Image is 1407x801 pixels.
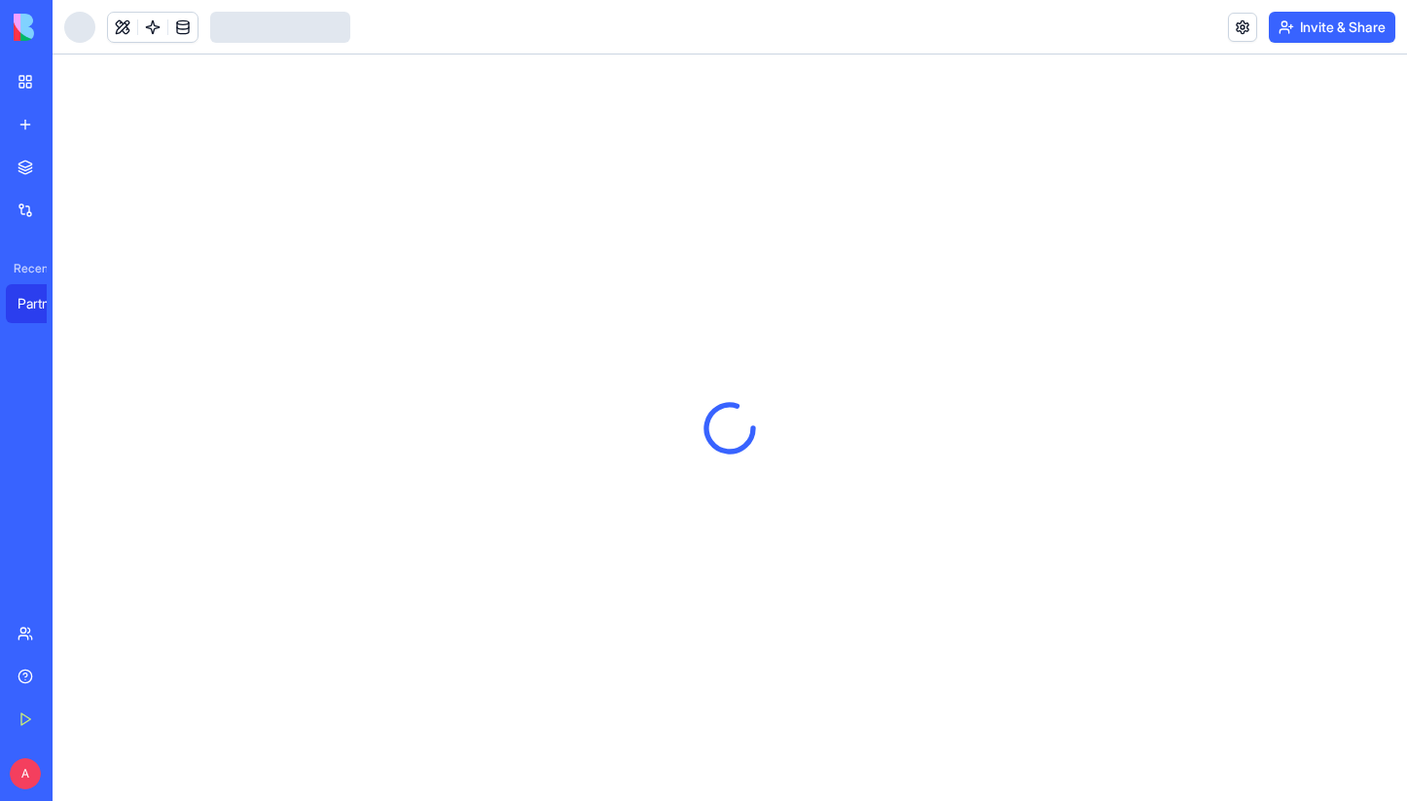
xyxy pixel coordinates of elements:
img: logo [14,14,134,41]
span: Recent [6,261,47,276]
a: Partner Revenue Tracker [6,284,84,323]
span: A [10,758,41,789]
button: Invite & Share [1269,12,1395,43]
div: Partner Revenue Tracker [18,294,72,313]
